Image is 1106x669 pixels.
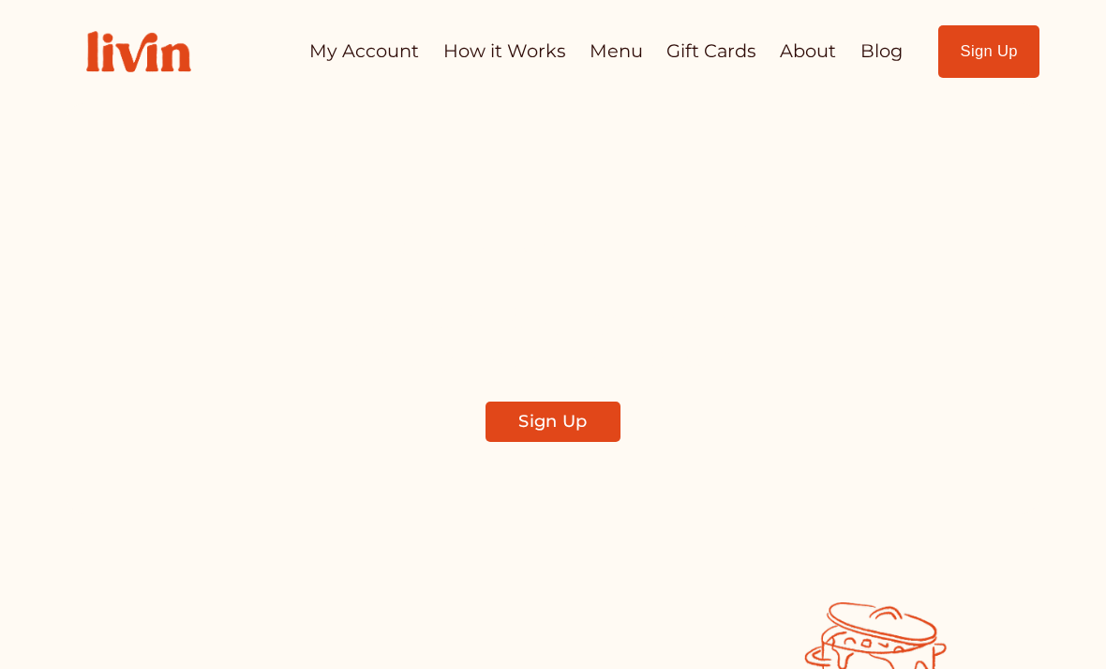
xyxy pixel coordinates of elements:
span: Find a local chef who prepares customized, healthy meals in your kitchen [269,300,838,375]
a: Sign Up [486,402,620,442]
a: My Account [309,33,419,69]
img: Livin [67,11,211,92]
span: Take Back Your Evenings [217,193,890,271]
a: Blog [860,33,903,69]
a: Sign Up [938,25,1039,78]
a: Gift Cards [666,33,755,69]
a: Menu [590,33,643,69]
a: About [780,33,836,69]
a: How it Works [443,33,565,69]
